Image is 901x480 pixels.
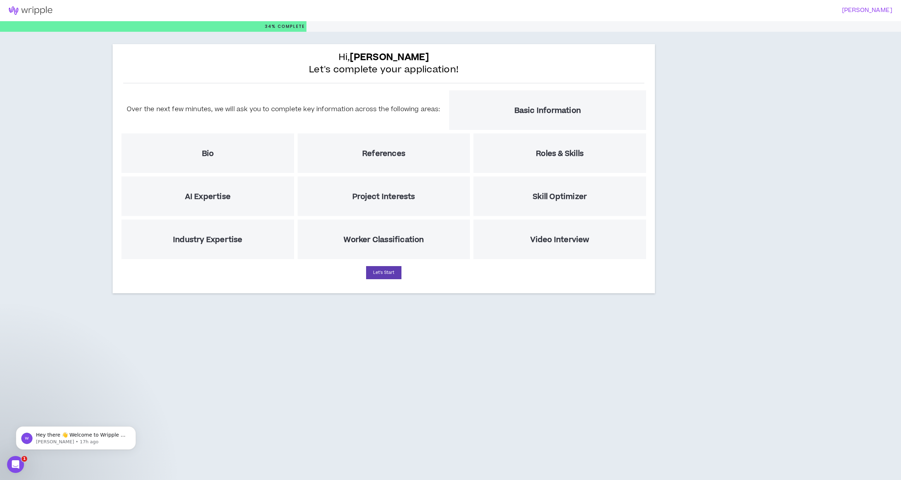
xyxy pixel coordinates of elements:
h3: [PERSON_NAME] [446,7,893,14]
h5: Worker Classification [344,235,424,244]
span: Let's complete your application! [309,64,459,76]
h5: Project Interests [352,192,415,201]
h5: References [362,149,405,158]
h5: Basic Information [514,106,581,115]
h5: Bio [202,149,214,158]
p: 34% [265,21,305,32]
button: Let's Start [366,266,401,279]
h5: AI Expertise [185,192,231,201]
h5: Video Interview [530,235,590,244]
iframe: Intercom live chat [7,456,24,473]
iframe: Intercom notifications message [5,412,147,461]
h5: Roles & Skills [536,149,584,158]
span: 1 [22,456,27,462]
b: [PERSON_NAME] [350,50,429,64]
h5: Over the next few minutes, we will ask you to complete key information across the following areas: [127,104,440,114]
span: Hi, [339,51,429,64]
span: Complete [276,23,305,30]
h5: Industry Expertise [173,235,243,244]
h5: Skill Optimizer [533,192,587,201]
